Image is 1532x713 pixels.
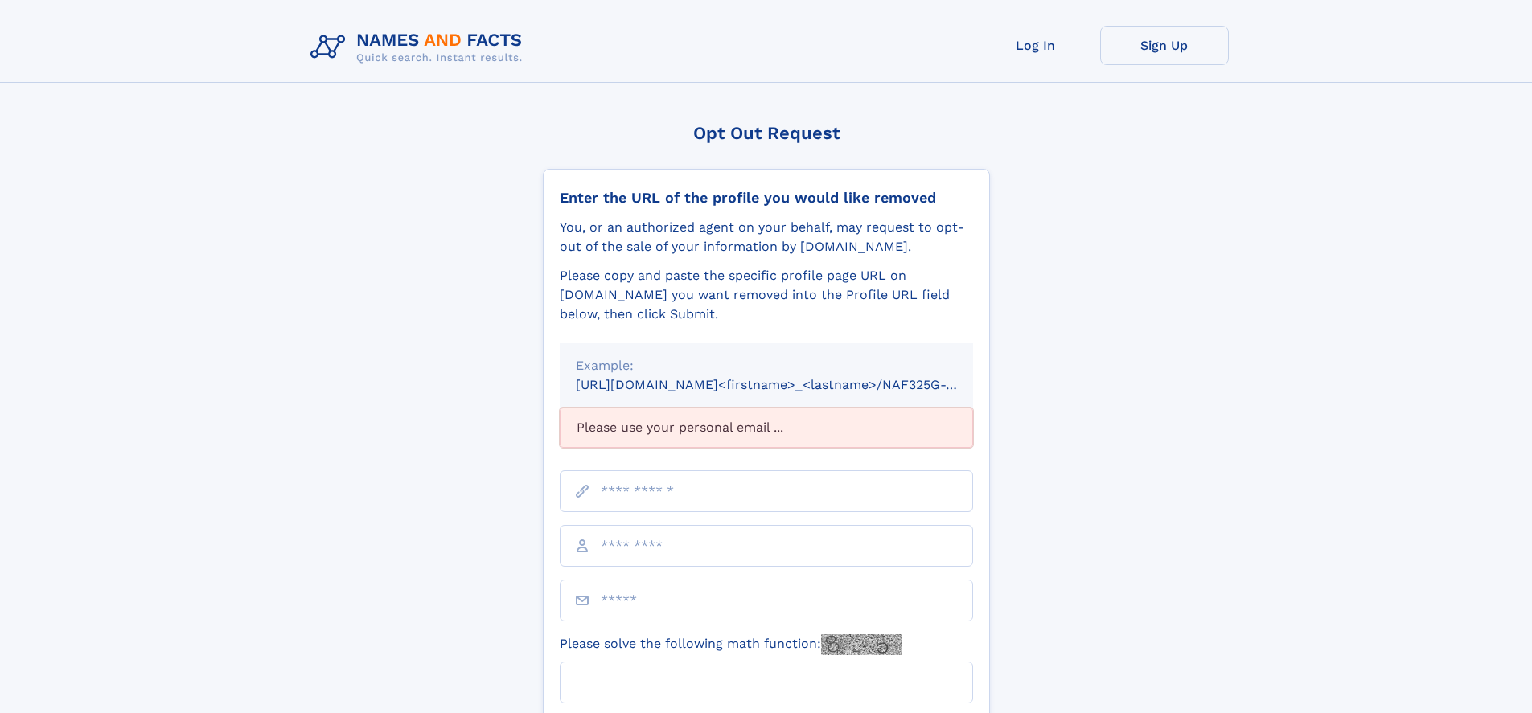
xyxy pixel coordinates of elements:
img: Logo Names and Facts [304,26,536,69]
a: Sign Up [1100,26,1229,65]
a: Log In [971,26,1100,65]
small: [URL][DOMAIN_NAME]<firstname>_<lastname>/NAF325G-xxxxxxxx [576,377,1004,392]
label: Please solve the following math function: [560,634,902,655]
div: Enter the URL of the profile you would like removed [560,189,973,207]
div: Please use your personal email ... [560,408,973,448]
div: Example: [576,356,957,375]
div: Please copy and paste the specific profile page URL on [DOMAIN_NAME] you want removed into the Pr... [560,266,973,324]
div: You, or an authorized agent on your behalf, may request to opt-out of the sale of your informatio... [560,218,973,256]
div: Opt Out Request [543,123,990,143]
